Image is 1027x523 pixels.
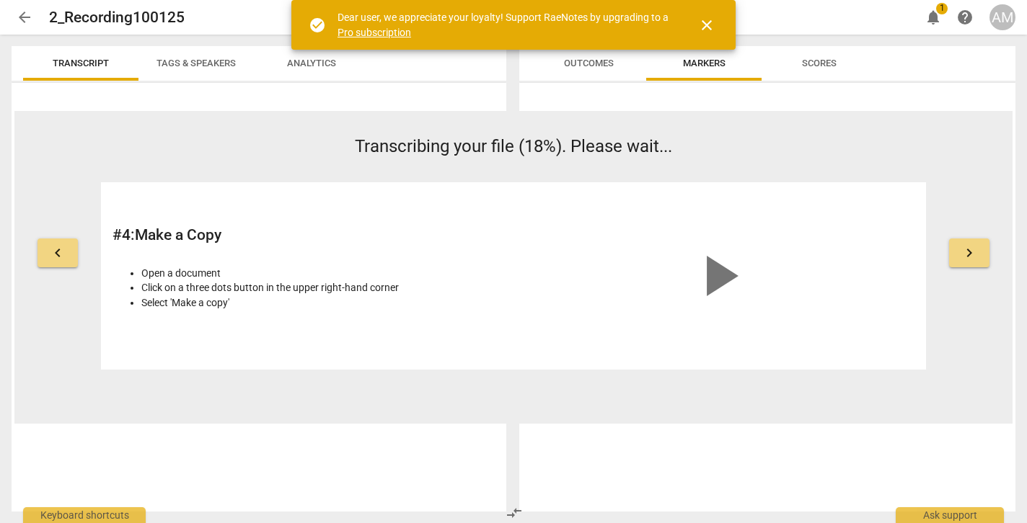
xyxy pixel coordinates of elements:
[952,4,978,30] a: Help
[683,58,726,68] span: Markers
[989,4,1015,30] button: AM
[689,8,724,43] button: Close
[936,3,948,14] span: 1
[698,17,715,34] span: close
[802,58,837,68] span: Scores
[309,17,326,34] span: check_circle
[157,58,236,68] span: Tags & Speakers
[16,9,33,26] span: arrow_back
[684,241,753,310] span: play_arrow
[141,295,506,310] li: Select 'Make a copy'
[564,58,614,68] span: Outcomes
[53,58,109,68] span: Transcript
[113,226,506,244] h2: # 4 : Make a Copy
[338,10,672,40] div: Dear user, we appreciate your loyalty! Support RaeNotes by upgrading to a
[355,136,672,156] span: Transcribing your file (18%). Please wait...
[896,507,1004,523] div: Ask support
[920,4,946,30] button: Notifications
[141,280,506,295] li: Click on a three dots button in the upper right-hand corner
[506,504,523,522] span: compare_arrows
[925,9,942,26] span: notifications
[961,244,978,261] span: keyboard_arrow_right
[49,9,185,27] h2: 2_Recording100125
[23,507,146,523] div: Keyboard shortcuts
[141,266,506,281] li: Open a document
[287,58,336,68] span: Analytics
[956,9,974,26] span: help
[49,244,66,261] span: keyboard_arrow_left
[338,27,411,38] a: Pro subscription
